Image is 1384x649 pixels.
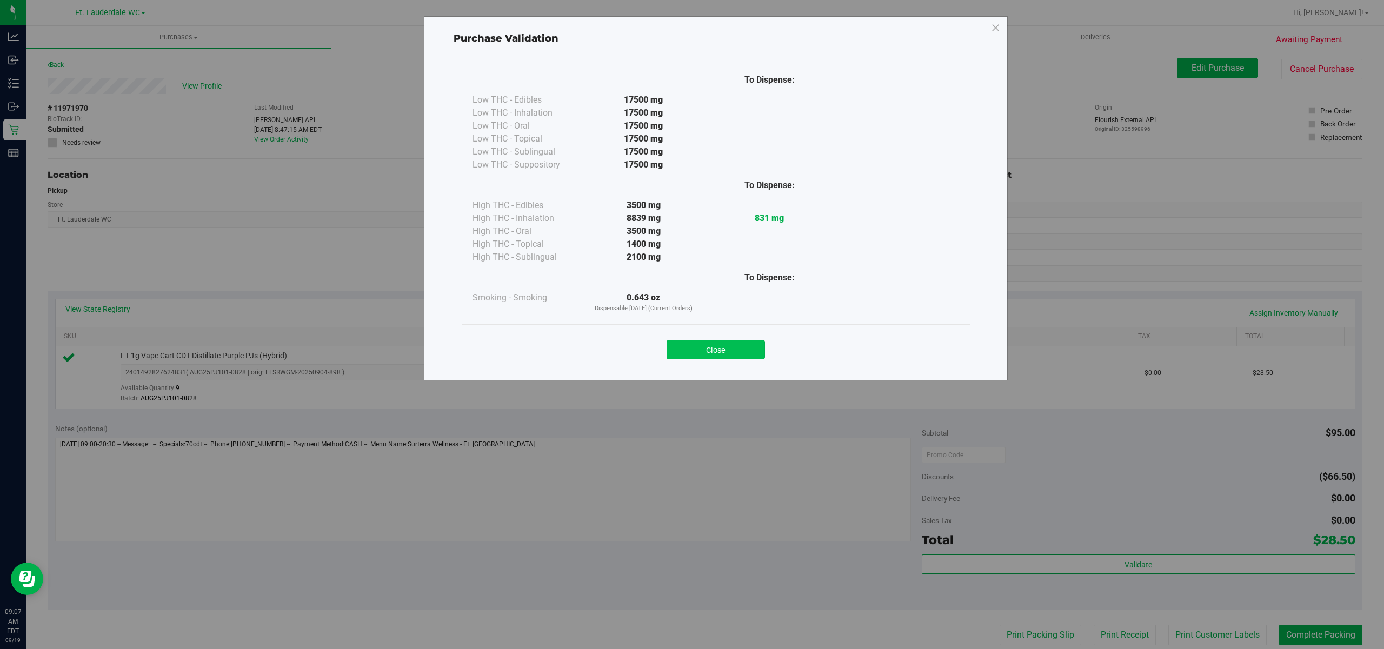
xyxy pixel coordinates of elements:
span: Purchase Validation [454,32,558,44]
div: High THC - Sublingual [473,251,581,264]
div: Low THC - Inhalation [473,106,581,119]
div: Low THC - Sublingual [473,145,581,158]
div: High THC - Inhalation [473,212,581,225]
div: 17500 mg [581,158,707,171]
div: To Dispense: [707,271,833,284]
div: High THC - Topical [473,238,581,251]
div: Smoking - Smoking [473,291,581,304]
div: 17500 mg [581,145,707,158]
div: 1400 mg [581,238,707,251]
div: 3500 mg [581,225,707,238]
div: To Dispense: [707,179,833,192]
iframe: Resource center [11,563,43,595]
div: Low THC - Topical [473,132,581,145]
div: 17500 mg [581,119,707,132]
div: Low THC - Oral [473,119,581,132]
div: To Dispense: [707,73,833,86]
p: Dispensable [DATE] (Current Orders) [581,304,707,313]
div: 3500 mg [581,199,707,212]
div: 8839 mg [581,212,707,225]
div: High THC - Oral [473,225,581,238]
div: Low THC - Suppository [473,158,581,171]
div: 2100 mg [581,251,707,264]
strong: 831 mg [755,213,784,223]
div: 17500 mg [581,93,707,106]
div: 0.643 oz [581,291,707,313]
div: 17500 mg [581,106,707,119]
button: Close [667,340,765,359]
div: Low THC - Edibles [473,93,581,106]
div: High THC - Edibles [473,199,581,212]
div: 17500 mg [581,132,707,145]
